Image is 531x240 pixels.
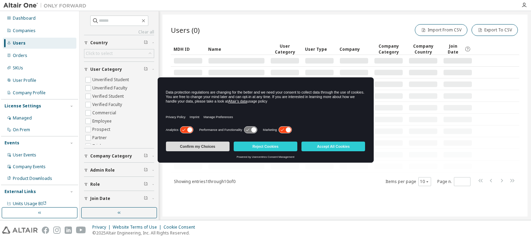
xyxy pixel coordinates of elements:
label: Trial [92,142,102,150]
button: User Category [84,62,154,77]
label: Commercial [92,109,118,117]
div: Company Country [409,43,438,55]
span: Join Date [443,43,463,55]
div: MDH ID [174,44,203,55]
span: Users (0) [171,25,200,35]
div: Click to select [86,51,113,56]
button: Import From CSV [415,24,467,36]
img: facebook.svg [42,227,49,234]
div: Company Category [374,43,403,55]
label: Prospect [92,125,112,134]
span: Items per page [385,177,431,186]
p: © 2025 Altair Engineering, Inc. All Rights Reserved. [92,230,199,236]
div: Click to select [84,49,154,58]
div: Website Terms of Use [113,224,164,230]
div: Managed [13,115,32,121]
button: 10 [420,179,429,184]
span: Company Category [90,153,132,159]
span: User Category [90,67,122,72]
button: Country [84,35,154,50]
button: Export To CSV [472,24,518,36]
label: Partner [92,134,108,142]
label: Unverified Faculty [92,84,129,92]
svg: Date when the user was first added or directly signed up. If the user was deleted and later re-ad... [465,46,471,52]
div: Company Profile [13,90,46,96]
button: Admin Role [84,163,154,178]
div: External Links [4,189,36,194]
img: linkedin.svg [65,227,72,234]
div: Company [339,44,369,55]
label: Unverified Student [92,76,130,84]
span: Admin Role [90,167,115,173]
div: License Settings [4,103,41,109]
button: Role [84,177,154,192]
div: Name [208,44,265,55]
img: youtube.svg [76,227,86,234]
label: Verified Faculty [92,100,123,109]
div: Users [13,40,26,46]
div: Product Downloads [13,176,52,181]
button: Join Date [84,191,154,206]
span: Country [90,40,108,46]
div: Orders [13,53,27,58]
div: Privacy [92,224,113,230]
div: Company Events [13,164,46,170]
span: Clear filter [144,67,148,72]
div: User Profile [13,78,36,83]
span: Role [90,182,100,187]
span: Units Usage BI [13,201,47,207]
span: Join Date [90,196,110,201]
div: User Type [305,44,334,55]
img: Altair One [3,2,90,9]
span: Clear filter [144,167,148,173]
label: Employee [92,117,113,125]
a: Clear all [84,29,154,35]
img: altair_logo.svg [2,227,38,234]
div: Companies [13,28,36,33]
div: User Events [13,152,36,158]
div: On Prem [13,127,30,133]
div: Dashboard [13,16,36,21]
label: Verified Student [92,92,125,100]
button: Company Category [84,148,154,164]
div: Events [4,140,19,146]
div: User Category [270,43,299,55]
span: Clear filter [144,153,148,159]
div: Cookie Consent [164,224,199,230]
span: Clear filter [144,182,148,187]
span: Showing entries 1 through 10 of 0 [174,179,235,184]
span: Clear filter [144,40,148,46]
img: instagram.svg [53,227,60,234]
span: Page n. [437,177,471,186]
div: SKUs [13,65,23,71]
span: Clear filter [144,196,148,201]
